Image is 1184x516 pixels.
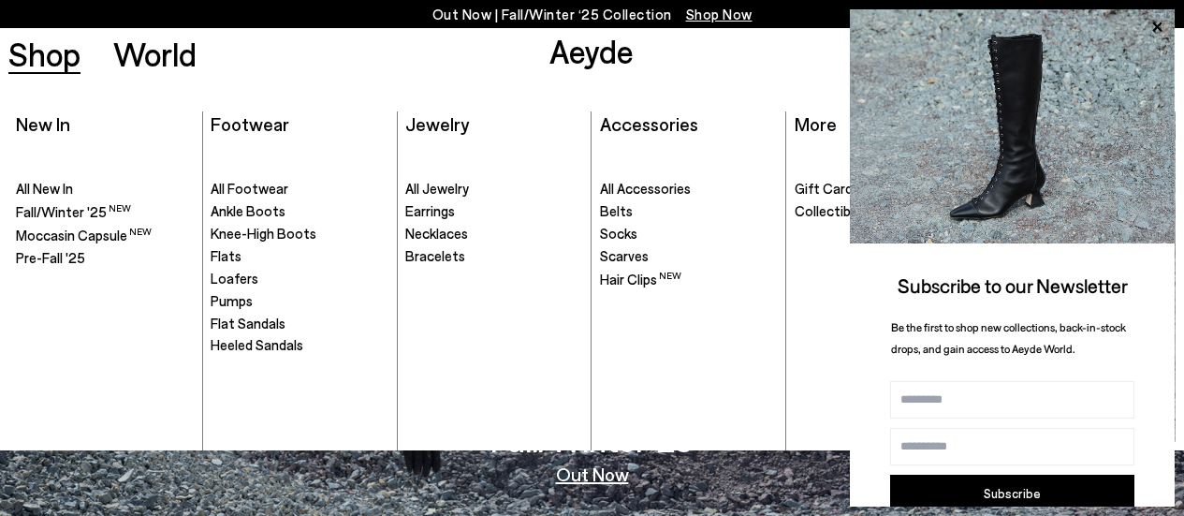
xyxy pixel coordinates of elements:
[211,180,288,197] span: All Footwear
[600,180,778,199] a: All Accessories
[405,202,455,219] span: Earrings
[211,270,258,287] span: Loafers
[16,249,85,266] span: Pre-Fall '25
[600,271,681,287] span: Hair Clips
[16,203,131,220] span: Fall/Winter '25
[432,3,753,26] p: Out Now | Fall/Winter ‘25 Collection
[16,226,193,245] a: Moccasin Capsule
[490,423,694,456] h3: Fall/Winter '25
[211,292,253,309] span: Pumps
[405,225,468,242] span: Necklaces
[600,247,778,266] a: Scarves
[405,247,465,264] span: Bracelets
[211,225,387,243] a: Knee-High Boots
[405,180,469,197] span: All Jewelry
[211,336,303,353] span: Heeled Sandals
[405,202,582,221] a: Earrings
[686,6,753,22] span: Navigate to /collections/new-in
[211,270,387,288] a: Loafers
[211,247,387,266] a: Flats
[211,202,285,219] span: Ankle Boots
[600,112,698,135] a: Accessories
[16,180,73,197] span: All New In
[211,202,387,221] a: Ankle Boots
[600,202,778,221] a: Belts
[600,225,637,242] span: Socks
[405,112,469,135] a: Jewelry
[405,180,582,199] a: All Jewelry
[211,225,316,242] span: Knee-High Boots
[211,292,387,311] a: Pumps
[600,247,649,264] span: Scarves
[113,37,197,70] a: World
[556,464,629,483] a: Out Now
[211,247,241,264] span: Flats
[600,180,691,197] span: All Accessories
[795,112,837,135] a: More
[16,112,70,135] a: New In
[16,180,193,199] a: All New In
[405,247,582,266] a: Bracelets
[211,336,387,355] a: Heeled Sandals
[211,112,289,135] a: Footwear
[600,225,778,243] a: Socks
[211,180,387,199] a: All Footwear
[16,227,152,243] span: Moccasin Capsule
[600,270,778,289] a: Hair Clips
[8,37,80,70] a: Shop
[795,202,868,219] span: Collectibles
[16,202,193,222] a: Fall/Winter '25
[795,180,972,199] a: Gift Cards
[795,180,859,197] span: Gift Cards
[211,315,285,332] span: Flat Sandals
[16,249,193,268] a: Pre-Fall '25
[211,315,387,333] a: Flat Sandals
[891,320,1126,355] span: Be the first to shop new collections, back-in-stock drops, and gain access to Aeyde World.
[850,9,1175,243] img: 2a6287a1333c9a56320fd6e7b3c4a9a9.jpg
[898,273,1128,297] span: Subscribe to our Newsletter
[405,225,582,243] a: Necklaces
[600,202,633,219] span: Belts
[549,31,634,70] a: Aeyde
[795,202,972,221] a: Collectibles
[890,475,1134,512] button: Subscribe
